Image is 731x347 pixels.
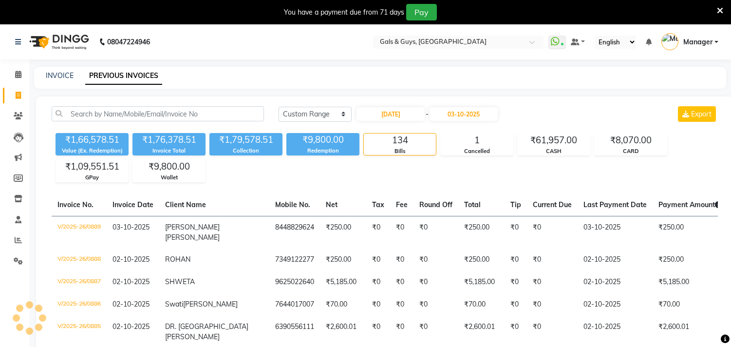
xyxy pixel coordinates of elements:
[320,216,366,249] td: ₹250.00
[653,293,728,316] td: ₹70.00
[533,200,572,209] span: Current Due
[56,147,129,155] div: Value (Ex. Redemption)
[578,271,653,293] td: 02-10-2025
[52,106,264,121] input: Search by Name/Mobile/Email/Invoice No
[527,216,578,249] td: ₹0
[25,28,92,56] img: logo
[165,223,220,231] span: [PERSON_NAME]
[653,249,728,271] td: ₹250.00
[458,293,505,316] td: ₹70.00
[419,200,452,209] span: Round Off
[413,249,458,271] td: ₹0
[183,300,238,308] span: [PERSON_NAME]
[372,200,384,209] span: Tax
[518,134,590,147] div: ₹61,957.00
[366,271,390,293] td: ₹0
[56,133,129,147] div: ₹1,66,578.51
[320,271,366,293] td: ₹5,185.00
[165,200,206,209] span: Client Name
[413,216,458,249] td: ₹0
[269,249,320,271] td: 7349122277
[390,293,413,316] td: ₹0
[458,216,505,249] td: ₹250.00
[653,216,728,249] td: ₹250.00
[275,200,310,209] span: Mobile No.
[366,216,390,249] td: ₹0
[356,107,425,121] input: Start Date
[691,110,712,118] span: Export
[441,147,513,155] div: Cancelled
[165,300,183,308] span: Swati
[56,173,128,182] div: GPay
[320,293,366,316] td: ₹70.00
[52,293,107,316] td: V/2025-26/0886
[505,249,527,271] td: ₹0
[678,106,716,122] button: Export
[396,200,408,209] span: Fee
[112,300,150,308] span: 02-10-2025
[286,147,359,155] div: Redemption
[364,147,436,155] div: Bills
[284,7,404,18] div: You have a payment due from 71 days
[464,200,481,209] span: Total
[112,322,150,331] span: 02-10-2025
[510,200,521,209] span: Tip
[56,160,128,173] div: ₹1,09,551.51
[112,200,153,209] span: Invoice Date
[286,133,359,147] div: ₹9,800.00
[133,160,205,173] div: ₹9,800.00
[52,216,107,249] td: V/2025-26/0889
[578,216,653,249] td: 03-10-2025
[505,271,527,293] td: ₹0
[595,147,667,155] div: CARD
[595,134,667,147] div: ₹8,070.00
[165,322,248,331] span: DR. [GEOGRAPHIC_DATA]
[269,216,320,249] td: 8448829624
[366,249,390,271] td: ₹0
[578,293,653,316] td: 02-10-2025
[430,107,498,121] input: End Date
[46,71,74,80] a: INVOICE
[527,293,578,316] td: ₹0
[57,200,94,209] span: Invoice No.
[320,249,366,271] td: ₹250.00
[364,134,436,147] div: 134
[52,249,107,271] td: V/2025-26/0888
[165,255,190,264] span: ROHAN
[269,293,320,316] td: 7644017007
[133,173,205,182] div: Wallet
[209,133,282,147] div: ₹1,79,578.51
[165,277,195,286] span: SHWETA
[458,249,505,271] td: ₹250.00
[85,67,162,85] a: PREVIOUS INVOICES
[390,271,413,293] td: ₹0
[426,109,429,119] span: -
[269,271,320,293] td: 9625022640
[441,134,513,147] div: 1
[132,133,206,147] div: ₹1,76,378.51
[658,200,722,209] span: Payment Amount
[390,216,413,249] td: ₹0
[578,249,653,271] td: 02-10-2025
[107,28,150,56] b: 08047224946
[583,200,647,209] span: Last Payment Date
[683,37,712,47] span: Manager
[112,277,150,286] span: 02-10-2025
[406,4,437,20] button: Pay
[518,147,590,155] div: CASH
[132,147,206,155] div: Invoice Total
[209,147,282,155] div: Collection
[326,200,337,209] span: Net
[527,271,578,293] td: ₹0
[527,249,578,271] td: ₹0
[458,271,505,293] td: ₹5,185.00
[112,223,150,231] span: 03-10-2025
[165,233,220,242] span: [PERSON_NAME]
[390,249,413,271] td: ₹0
[661,33,678,50] img: Manager
[366,293,390,316] td: ₹0
[413,271,458,293] td: ₹0
[413,293,458,316] td: ₹0
[112,255,150,264] span: 02-10-2025
[653,271,728,293] td: ₹5,185.00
